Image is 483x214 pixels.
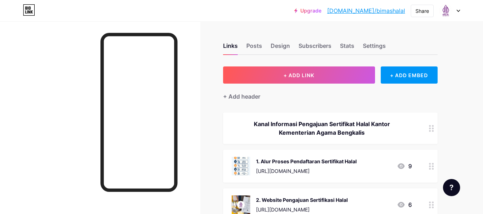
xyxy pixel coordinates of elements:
div: 1. Alur Proses Pendaftaran Sertifikat Halal [256,158,357,165]
a: [DOMAIN_NAME]/bimashalal [327,6,405,15]
div: 9 [397,162,412,170]
div: Links [223,41,238,54]
div: Stats [340,41,354,54]
div: + Add header [223,92,260,101]
div: Kanal Informasi Pengajuan Sertifikat Halal Kantor Kementerian Agama Bengkalis [232,120,412,137]
span: + ADD LINK [284,72,314,78]
div: Settings [363,41,386,54]
div: [URL][DOMAIN_NAME] [256,206,348,213]
div: + ADD EMBED [381,66,438,84]
div: Posts [246,41,262,54]
div: Subscribers [299,41,331,54]
img: 1. Alur Proses Pendaftaran Sertifikat Halal [232,157,250,175]
a: Upgrade [294,8,321,14]
div: 2. Website Pengajuan Sertifikasi Halal [256,196,348,204]
div: Design [271,41,290,54]
div: 6 [397,200,412,209]
div: [URL][DOMAIN_NAME] [256,167,357,175]
img: Hafizha Mawaddah [439,4,453,18]
div: Share [415,7,429,15]
button: + ADD LINK [223,66,375,84]
img: 2. Website Pengajuan Sertifikasi Halal [232,195,250,214]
